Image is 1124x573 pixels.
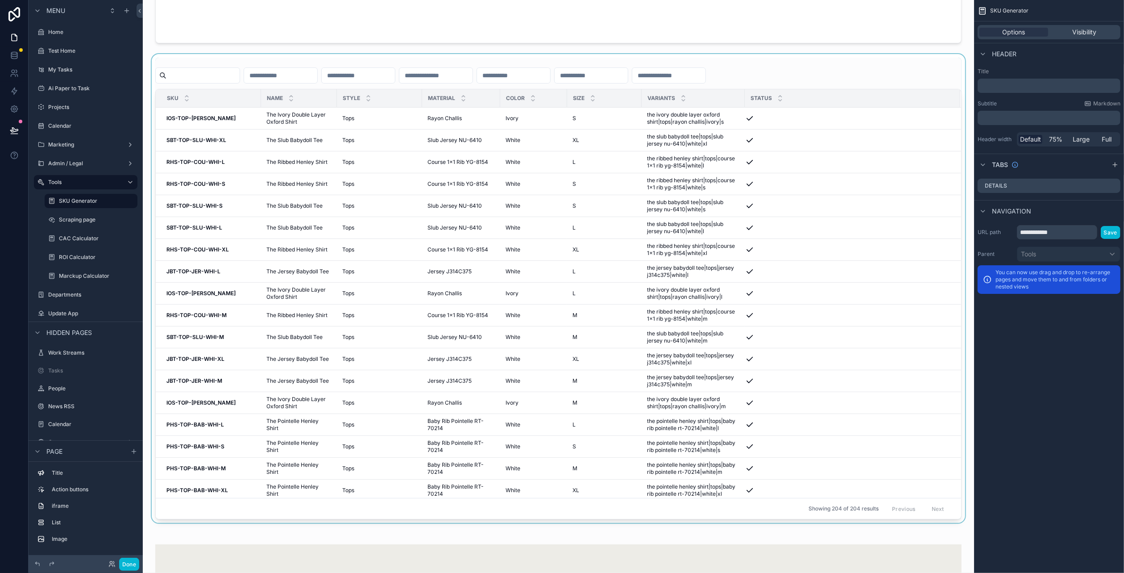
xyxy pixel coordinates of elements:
span: Navigation [992,207,1031,216]
span: Markdown [1093,100,1120,107]
label: Home [48,29,136,36]
label: Title [52,469,134,477]
label: Test Home [48,47,136,54]
label: My Tasks [48,66,136,73]
label: Projects [48,104,136,111]
label: Action buttons [52,486,134,493]
label: News RSS [48,403,136,410]
label: CAC Calculator [59,235,136,242]
span: Header [992,50,1016,59]
a: Departments [34,288,137,302]
span: Options [1003,28,1025,37]
label: SKU Generator [59,197,132,205]
a: ROI Calculator [45,250,137,264]
span: 75% [1049,135,1063,144]
label: Ai Paper to Task [48,85,136,92]
span: Material [428,95,455,102]
a: Contact [34,435,137,449]
button: Done [119,558,139,571]
a: Admin / Legal [34,156,137,171]
button: Tools [1017,247,1120,262]
label: Scraping page [59,216,136,223]
a: Projects [34,100,137,114]
span: Full [1102,135,1112,144]
label: Contact [48,439,123,446]
span: SKU Generator [990,7,1029,14]
label: Work Streams [48,349,136,356]
a: Calendar [34,417,137,431]
span: Status [751,95,772,102]
span: Hidden pages [46,328,92,337]
a: CAC Calculator [45,231,137,246]
label: Subtitle [978,100,997,107]
span: Tools [1021,250,1036,259]
label: Update App [48,310,136,317]
label: Image [52,535,134,543]
label: Parent [978,251,1013,258]
label: ROI Calculator [59,254,136,261]
button: Save [1101,226,1120,239]
span: SKU [167,95,178,102]
label: Departments [48,291,136,298]
label: List [52,519,134,526]
label: Title [978,68,1120,75]
a: Tasks [34,364,137,378]
a: Work Streams [34,346,137,360]
span: Page [46,447,62,456]
span: Variants [647,95,675,102]
span: Large [1073,135,1090,144]
span: Tabs [992,160,1008,169]
span: Default [1020,135,1041,144]
span: Style [343,95,360,102]
a: People [34,381,137,396]
a: Ai Paper to Task [34,81,137,96]
a: Scraping page [45,213,137,227]
div: scrollable content [29,462,143,555]
label: iframe [52,502,134,510]
a: Test Home [34,44,137,58]
a: Update App [34,306,137,321]
span: Visibility [1072,28,1096,37]
p: You can now use drag and drop to re-arrange pages and move them to and from folders or nested views [995,269,1115,290]
label: Tasks [48,367,136,374]
label: Calendar [48,421,136,428]
label: Admin / Legal [48,160,123,167]
label: Header width [978,136,1013,143]
label: Marckup Calculator [59,272,136,280]
span: Color [506,95,525,102]
label: Marketing [48,141,123,148]
label: Tools [48,179,120,186]
a: Marketing [34,138,137,152]
div: scrollable content [978,111,1120,125]
a: My Tasks [34,63,137,77]
a: Tools [34,175,137,189]
label: People [48,385,136,392]
span: Name [267,95,283,102]
span: Showing 204 of 204 results [809,505,879,512]
span: Menu [46,6,65,15]
a: Calendar [34,119,137,133]
span: Size [573,95,585,102]
a: Home [34,25,137,39]
label: Calendar [48,122,136,130]
label: URL path [978,229,1013,236]
a: Markdown [1084,100,1120,107]
div: scrollable content [978,79,1120,93]
label: Details [985,182,1007,189]
a: Marckup Calculator [45,269,137,283]
a: News RSS [34,399,137,414]
a: SKU Generator [45,194,137,208]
